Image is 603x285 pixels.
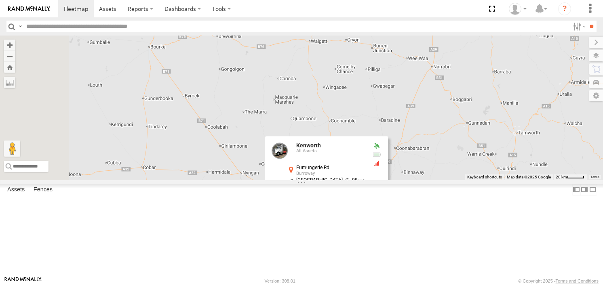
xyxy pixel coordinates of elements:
[580,184,588,196] label: Dock Summary Table to the Right
[556,279,599,283] a: Terms and Conditions
[296,172,366,176] div: Burroway
[343,178,366,183] span: 98
[296,142,321,149] a: Kenworth
[272,142,288,159] a: View Asset Details
[17,21,23,32] label: Search Query
[467,174,502,180] button: Keyboard shortcuts
[558,2,571,15] i: ?
[4,62,15,73] button: Zoom Home
[372,142,382,149] div: Valid GPS Fix
[553,174,587,180] button: Map Scale: 20 km per 39 pixels
[591,175,599,178] a: Terms (opens in new tab)
[572,184,580,196] label: Dock Summary Table to the Left
[265,279,295,283] div: Version: 308.01
[4,40,15,50] button: Zoom in
[8,6,50,12] img: rand-logo.svg
[4,277,42,285] a: Visit our Website
[372,160,382,167] div: GSM Signal = 1
[4,50,15,62] button: Zoom out
[589,90,603,101] label: Map Settings
[296,165,366,170] div: Eumungerie Rd
[30,184,57,196] label: Fences
[296,178,343,183] span: [GEOGRAPHIC_DATA]
[570,21,587,32] label: Search Filter Options
[3,184,29,196] label: Assets
[507,175,551,179] span: Map data ©2025 Google
[506,3,529,15] div: Jordon cope
[372,151,382,158] div: Battery Remaining: 4.07v
[4,77,15,88] label: Measure
[589,184,597,196] label: Hide Summary Table
[518,279,599,283] div: © Copyright 2025 -
[556,175,567,179] span: 20 km
[296,149,366,154] div: All Assets
[4,140,20,157] button: Drag Pegman onto the map to open Street View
